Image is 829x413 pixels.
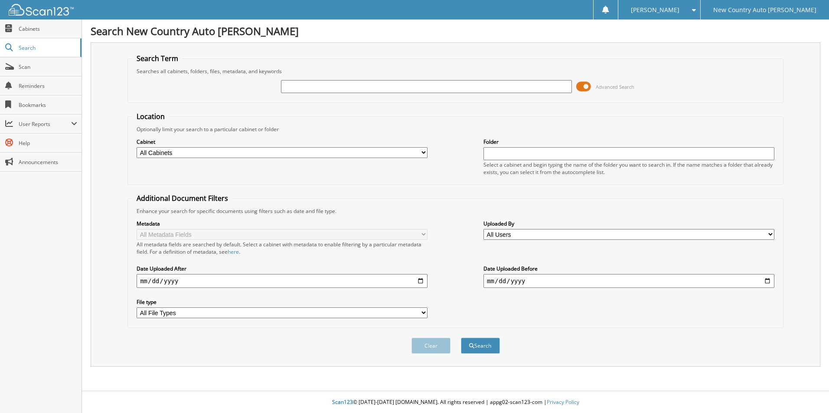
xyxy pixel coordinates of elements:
a: here [228,248,239,255]
span: Reminders [19,82,77,90]
img: scan123-logo-white.svg [9,4,74,16]
span: Bookmarks [19,101,77,109]
label: File type [137,298,428,306]
label: Uploaded By [483,220,774,227]
div: © [DATE]-[DATE] [DOMAIN_NAME]. All rights reserved | appg02-scan123-com | [82,392,829,413]
label: Date Uploaded After [137,265,428,272]
span: Announcements [19,158,77,166]
legend: Search Term [132,54,183,63]
legend: Additional Document Filters [132,194,232,203]
span: New Country Auto [PERSON_NAME] [713,7,816,13]
div: Select a cabinet and begin typing the name of the folder you want to search in. If the name match... [483,161,774,176]
span: User Reports [19,120,71,128]
label: Cabinet [137,138,428,145]
label: Folder [483,138,774,145]
span: [PERSON_NAME] [631,7,679,13]
span: Help [19,139,77,147]
button: Search [461,338,500,354]
span: Scan [19,63,77,71]
h1: Search New Country Auto [PERSON_NAME] [91,24,820,38]
span: Search [19,44,76,52]
span: Advanced Search [596,84,634,90]
button: Clear [411,338,450,354]
input: start [137,274,428,288]
legend: Location [132,112,169,121]
label: Date Uploaded Before [483,265,774,272]
input: end [483,274,774,288]
div: Enhance your search for specific documents using filters such as date and file type. [132,207,779,215]
a: Privacy Policy [547,398,579,406]
span: Scan123 [332,398,353,406]
div: Searches all cabinets, folders, files, metadata, and keywords [132,68,779,75]
label: Metadata [137,220,428,227]
div: All metadata fields are searched by default. Select a cabinet with metadata to enable filtering b... [137,241,428,255]
span: Cabinets [19,25,77,32]
div: Optionally limit your search to a particular cabinet or folder [132,126,779,133]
